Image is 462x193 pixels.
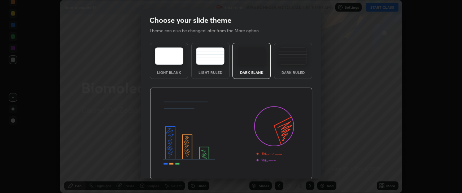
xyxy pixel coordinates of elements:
div: Light Blank [154,71,183,74]
div: Dark Blank [237,71,266,74]
img: darkThemeBanner.d06ce4a2.svg [150,88,313,180]
img: lightTheme.e5ed3b09.svg [155,47,183,65]
img: darkRuledTheme.de295e13.svg [279,47,307,65]
div: Dark Ruled [279,71,308,74]
h2: Choose your slide theme [149,16,231,25]
img: lightRuledTheme.5fabf969.svg [196,47,225,65]
img: darkTheme.f0cc69e5.svg [237,47,266,65]
p: Theme can also be changed later from the More option [149,28,266,34]
div: Light Ruled [196,71,225,74]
